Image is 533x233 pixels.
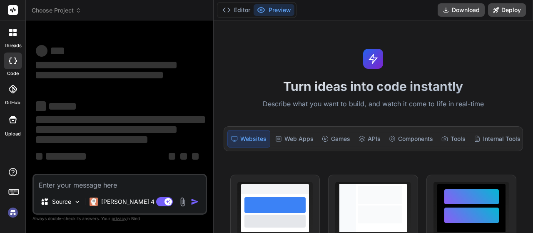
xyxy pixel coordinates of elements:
[36,62,177,68] span: ‌
[169,153,175,160] span: ‌
[227,130,270,148] div: Websites
[488,3,526,17] button: Deploy
[471,130,524,148] div: Internal Tools
[4,42,22,49] label: threads
[5,130,21,138] label: Upload
[36,45,47,57] span: ‌
[6,205,20,220] img: signin
[191,198,199,206] img: icon
[192,153,199,160] span: ‌
[254,4,294,16] button: Preview
[74,198,81,205] img: Pick Models
[219,99,528,110] p: Describe what you want to build, and watch it come to life in real-time
[36,101,46,111] span: ‌
[32,215,207,223] p: Always double-check its answers. Your in Bind
[272,130,317,148] div: Web Apps
[36,153,42,160] span: ‌
[386,130,436,148] div: Components
[49,103,76,110] span: ‌
[101,198,163,206] p: [PERSON_NAME] 4 S..
[319,130,354,148] div: Games
[36,116,205,123] span: ‌
[36,126,177,133] span: ‌
[180,153,187,160] span: ‌
[438,130,469,148] div: Tools
[51,48,64,54] span: ‌
[36,136,147,143] span: ‌
[46,153,86,160] span: ‌
[112,216,127,221] span: privacy
[178,197,187,207] img: attachment
[90,198,98,206] img: Claude 4 Sonnet
[52,198,71,206] p: Source
[36,72,163,78] span: ‌
[438,3,485,17] button: Download
[32,6,81,15] span: Choose Project
[7,70,19,77] label: code
[5,99,20,106] label: GitHub
[355,130,384,148] div: APIs
[219,4,254,16] button: Editor
[219,79,528,94] h1: Turn ideas into code instantly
